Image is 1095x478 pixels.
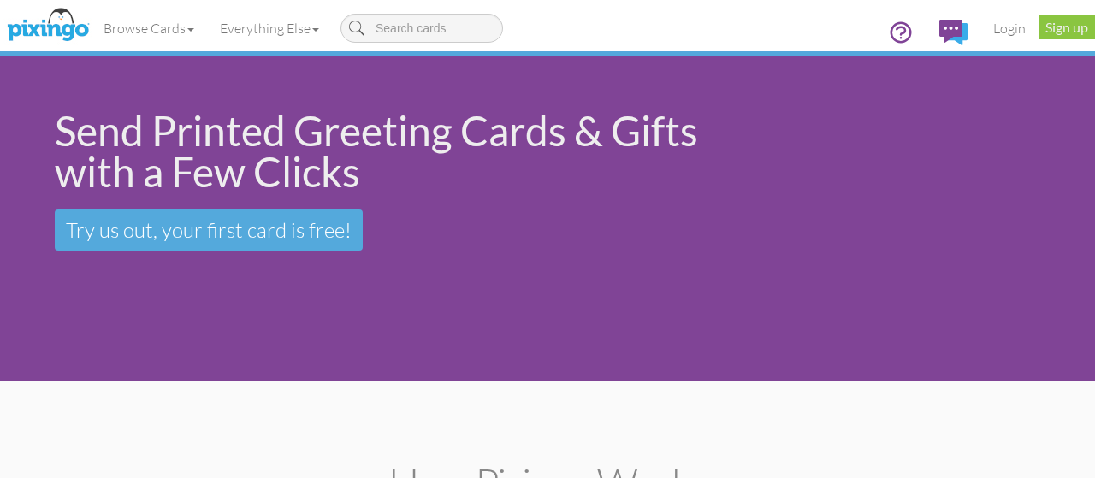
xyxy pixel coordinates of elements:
div: Send Printed Greeting Cards & Gifts with a Few Clicks [55,110,716,192]
input: Search cards [340,14,503,43]
a: Login [980,7,1039,50]
img: pixingo logo [3,4,93,47]
span: Try us out, your first card is free! [66,217,352,243]
a: Browse Cards [91,7,207,50]
a: Sign up [1039,15,1095,39]
img: comments.svg [939,20,968,45]
a: Try us out, your first card is free! [55,209,363,251]
a: Everything Else [207,7,332,50]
